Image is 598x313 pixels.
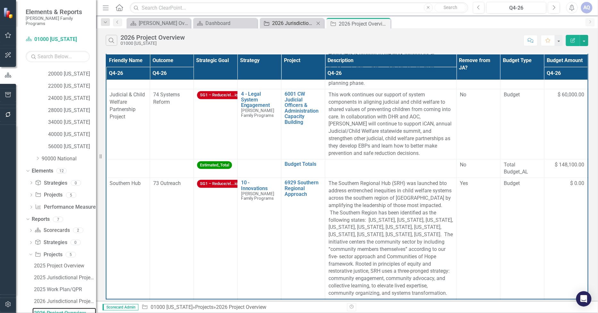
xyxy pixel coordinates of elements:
span: Judicial & Child Welfare Partnership Project [110,92,145,120]
span: Yes [460,180,468,186]
div: [PERSON_NAME] Overview [139,19,189,27]
a: 20000 [US_STATE] [48,70,96,78]
a: 2025 Project Overview [32,261,96,271]
button: Q4-26 [486,2,546,13]
a: Projects [195,304,213,310]
div: 2026 Jurisdictional Projects Assessment [272,19,314,27]
td: Double-Click to Edit [457,178,501,299]
a: Strategies [35,239,67,246]
span: $ 0.00 [570,180,585,187]
span: Budget [504,91,541,99]
td: Double-Click to Edit [194,89,237,159]
span: Search [444,5,457,10]
img: ClearPoint Strategy [3,7,14,18]
a: 2026 Jurisdictional Projects Assessment [32,296,96,306]
td: Double-Click to Edit Right Click for Context Menu [237,178,281,299]
a: 40000 [US_STATE] [48,131,96,138]
a: Elements [32,167,53,175]
a: 24000 [US_STATE] [48,95,96,102]
a: 34000 [US_STATE] [48,119,96,126]
span: Budget [504,180,541,187]
td: Double-Click to Edit [106,89,150,159]
span: [PERSON_NAME] Family Programs [241,108,275,118]
input: Search ClearPoint... [130,2,468,13]
span: SG1 – Reduce/el...ion [197,91,243,99]
div: 2025 Work Plan/QPR [34,287,96,293]
span: $ 148,100.00 [555,161,585,169]
span: SG1 – Reduce/el...ion [197,180,243,188]
div: 2 [73,228,83,233]
span: $ 60,000.00 [558,91,585,99]
td: Double-Click to Edit [457,159,501,178]
a: Projects [35,191,62,199]
a: 56000 [US_STATE] [48,143,96,150]
a: 6001 CW Judicial Officers & Administration Capacity Building [285,91,322,125]
td: Double-Click to Edit Right Click for Context Menu [281,159,325,178]
a: 22000 [US_STATE] [48,83,96,90]
td: Double-Click to Edit [457,89,501,159]
span: Southern Hub [110,180,141,186]
div: 7 [53,217,63,222]
a: 90000 National [42,155,96,163]
a: 10 - Innovations [241,180,278,191]
a: Scorecards [35,227,70,234]
div: 5 [66,192,76,198]
a: Dashboard [195,19,256,27]
button: AQ [581,2,593,13]
small: [PERSON_NAME] Family Programs [26,16,90,26]
div: Dashboard [205,19,256,27]
div: 2026 Jurisdictional Projects Assessment [34,299,96,304]
p: This work continues our support of system components in aligning judicial and child welfare to sh... [328,91,453,157]
span: Estimated_Total [197,161,232,169]
div: 0 [71,180,81,186]
span: Scorecard Admin [103,304,138,310]
p: The Southern Regional Hub (SRH) was launched bto address entrenched inequities in child welfare s... [328,180,453,297]
div: 2026 Project Overview [120,34,185,41]
div: 2026 Project Overview [216,304,266,310]
input: Search Below... [26,51,90,62]
span: No [460,162,466,168]
td: Double-Click to Edit [150,178,194,299]
div: Open Intercom Messenger [576,291,592,307]
td: Double-Click to Edit Right Click for Context Menu [281,178,325,299]
td: Double-Click to Edit [150,89,194,159]
td: Double-Click to Edit [106,159,150,178]
div: 5 [66,252,76,257]
a: [PERSON_NAME] Overview [128,19,189,27]
div: » » [142,304,342,311]
div: 2025 Project Overview [34,263,96,269]
a: 4 - Legal System Engagement [241,91,278,108]
td: Double-Click to Edit [106,178,150,299]
td: Double-Click to Edit [325,178,457,299]
div: 12 [56,168,67,173]
a: 2026 Jurisdictional Projects Assessment [262,19,314,27]
td: Double-Click to Edit [544,178,588,299]
span: 74 Systems Reform [153,92,180,105]
a: Reports [32,216,50,223]
a: 6929 Southern Regional Approach [285,180,322,197]
a: Performance Measures [35,204,98,211]
a: 2025 Work Plan/QPR [32,284,96,294]
a: 01000 [US_STATE] [151,304,193,310]
td: Double-Click to Edit Right Click for Context Menu [237,89,281,159]
span: No [460,92,466,98]
span: Elements & Reports [26,8,90,16]
a: 01000 [US_STATE] [26,36,90,43]
a: 28000 [US_STATE] [48,107,96,114]
td: Double-Click to Edit [544,89,588,159]
td: Double-Click to Edit Right Click for Context Menu [281,89,325,159]
div: 01000 [US_STATE] [120,41,185,46]
td: Double-Click to Edit [194,178,237,299]
td: Double-Click to Edit [150,159,194,178]
div: 2025 Jurisdictional Projects Assessment [34,275,96,281]
a: 2025 Jurisdictional Projects Assessment [32,272,96,283]
a: Projects [35,251,62,259]
td: Double-Click to Edit [194,159,237,178]
div: 0 [71,240,81,245]
span: 73 Outreach [153,180,181,186]
button: Search [435,3,467,12]
td: Double-Click to Edit [325,159,457,178]
span: Total Budget_AL [504,161,541,176]
div: 2026 Project Overview [339,20,389,28]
